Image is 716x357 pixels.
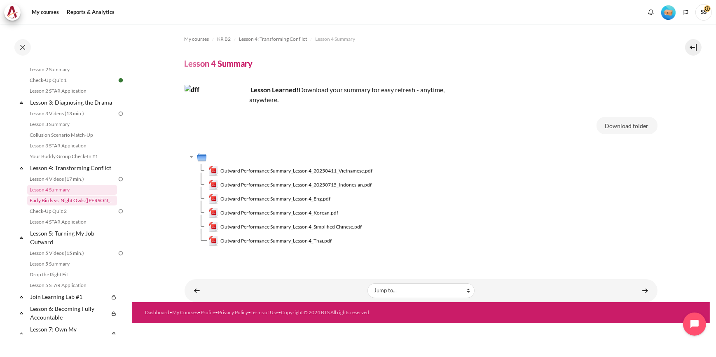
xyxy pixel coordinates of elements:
a: Lesson 5 Summary [27,259,117,269]
a: My courses [185,34,209,44]
a: Copyright © 2024 BTS All rights reserved [281,309,369,315]
h4: Lesson 4 Summary [185,58,253,69]
a: Join Learning Lab #1 [29,291,109,302]
span: SS [695,4,712,21]
a: Level #1 [658,5,679,20]
span: My courses [185,35,209,43]
a: Drop the Right Fit [27,270,117,280]
a: Lesson 4: Transforming Conflict [29,162,117,173]
a: Lesson 2 STAR Application [27,86,117,96]
a: Architeck Architeck [4,4,25,21]
a: Lesson 7: Own My Development [29,324,109,343]
a: Early Birds vs. Night Owls (Macro's Story) ► [637,282,653,299]
a: Outward Performance Summary_Lesson 4_Simplified Chinese.pdfOutward Performance Summary_Lesson 4_S... [208,222,362,232]
a: Reports & Analytics [64,4,117,21]
span: Collapse [17,293,26,301]
a: My courses [29,4,62,21]
a: Outward Performance Summary_Lesson 4_Thai.pdfOutward Performance Summary_Lesson 4_Thai.pdf [208,236,332,246]
span: Outward Performance Summary_Lesson 4_Simplified Chinese.pdf [220,223,362,231]
img: Outward Performance Summary_Lesson 4_20250715_Indonesian.pdf [208,180,218,190]
span: Outward Performance Summary_Lesson 4_20250715_Indonesian.pdf [220,181,372,189]
img: Level #1 [661,5,676,20]
a: User menu [695,4,712,21]
a: Lesson 3 STAR Application [27,141,117,151]
a: Lesson 6: Becoming Fully Accountable [29,303,109,323]
button: Download folder [597,117,658,134]
div: Show notification window with no new notifications [645,6,657,19]
img: Outward Performance Summary_Lesson 4_20250411_Vietnamese.pdf [208,166,218,176]
a: Lesson 3 Videos (13 min.) [27,109,117,119]
span: Outward Performance Summary_Lesson 4_Thai.pdf [220,237,332,245]
span: Collapse [17,164,26,172]
span: Collapse [17,98,26,107]
span: Collapse [17,309,26,317]
span: Outward Performance Summary_Lesson 4_Korean.pdf [220,209,338,217]
img: dff [185,85,246,147]
a: Early Birds vs. Night Owls ([PERSON_NAME]'s Story) [27,196,117,205]
a: Profile [201,309,215,315]
img: Outward Performance Summary_Lesson 4_Thai.pdf [208,236,218,246]
img: Done [117,77,124,84]
img: To do [117,208,124,215]
a: Outward Performance Summary_Lesson 4_Eng.pdfOutward Performance Summary_Lesson 4_Eng.pdf [208,194,331,204]
img: To do [117,110,124,117]
span: Lesson 4: Transforming Conflict [239,35,307,43]
a: Outward Performance Summary_Lesson 4_20250411_Vietnamese.pdfOutward Performance Summary_Lesson 4_... [208,166,373,176]
div: • • • • • [145,309,450,316]
span: Outward Performance Summary_Lesson 4_20250411_Vietnamese.pdf [220,167,372,175]
a: Lesson 4 Summary [316,34,356,44]
img: Outward Performance Summary_Lesson 4_Eng.pdf [208,194,218,204]
span: Outward Performance Summary_Lesson 4_Eng.pdf [220,195,330,203]
a: KR B2 [218,34,231,44]
a: Dashboard [145,309,169,315]
a: Lesson 4: Transforming Conflict [239,34,307,44]
a: Lesson 2 Summary [27,65,117,75]
span: Lesson 4 Summary [316,35,356,43]
a: Lesson 5 STAR Application [27,280,117,290]
a: Terms of Use [250,309,278,315]
a: Lesson 3 Summary [27,119,117,129]
img: Outward Performance Summary_Lesson 4_Korean.pdf [208,208,218,218]
button: Languages [680,6,692,19]
a: Lesson 5 Videos (15 min.) [27,248,117,258]
img: Architeck [7,6,18,19]
a: Lesson 4 STAR Application [27,217,117,227]
a: Lesson 3: Diagnosing the Drama [29,97,117,108]
span: KR B2 [218,35,231,43]
p: Download your summary for easy refresh - anytime, anywhere. [185,85,473,105]
a: Outward Performance Summary_Lesson 4_20250715_Indonesian.pdfOutward Performance Summary_Lesson 4_... [208,180,372,190]
a: Collusion Scenario Match-Up [27,130,117,140]
a: Lesson 4 Videos (17 min.) [27,174,117,184]
a: Privacy Policy [218,309,248,315]
span: Collapse [17,329,26,338]
a: Check-Up Quiz 1 [27,75,117,85]
a: Outward Performance Summary_Lesson 4_Korean.pdfOutward Performance Summary_Lesson 4_Korean.pdf [208,208,339,218]
nav: Navigation bar [185,33,658,46]
strong: Lesson Learned! [251,86,299,93]
img: To do [117,175,124,183]
a: Lesson 5: Turning My Job Outward [29,228,117,247]
a: Your Buddy Group Check-In #1 [27,152,117,161]
a: Lesson 4 Summary [27,185,117,195]
section: Content [132,24,710,302]
a: Check-Up Quiz 2 [27,206,117,216]
img: Outward Performance Summary_Lesson 4_Simplified Chinese.pdf [208,222,218,232]
span: Collapse [17,233,26,242]
a: ◄ Lesson 4 Videos (17 min.) [189,282,205,299]
img: To do [117,250,124,257]
a: My Courses [172,309,198,315]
